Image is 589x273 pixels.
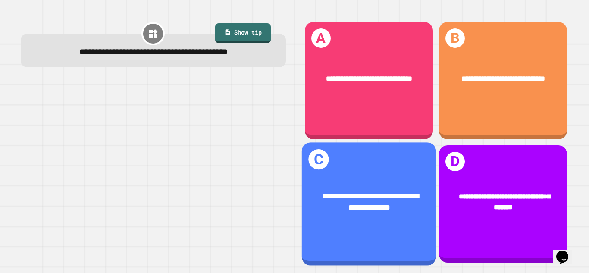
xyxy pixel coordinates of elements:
h1: B [445,28,465,48]
iframe: chat widget [553,238,580,264]
h1: C [308,149,329,170]
a: Show tip [215,23,270,43]
h1: A [311,28,331,48]
h1: D [445,152,465,171]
